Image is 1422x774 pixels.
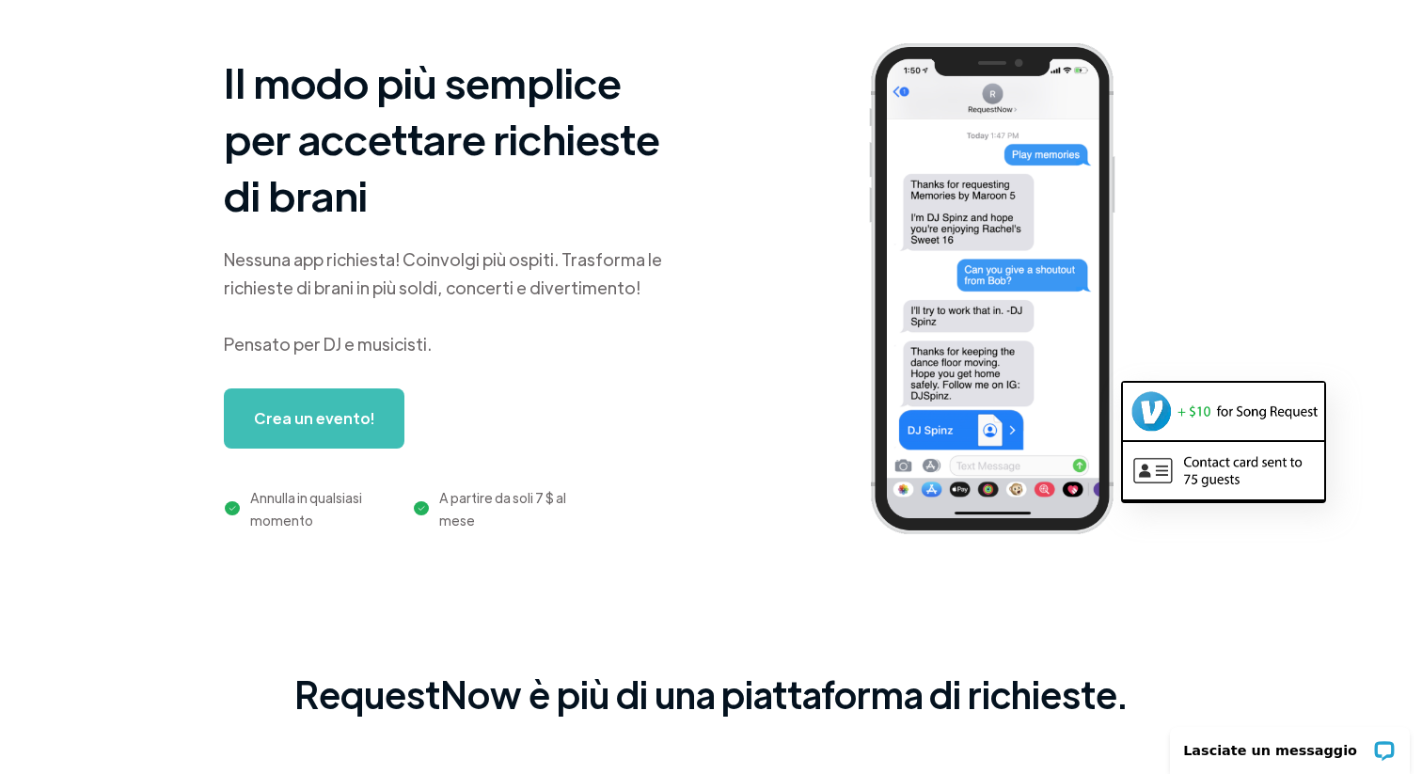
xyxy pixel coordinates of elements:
iframe: Widget di chat LiveChat [1158,715,1422,774]
img: segno di spunta verde [225,501,239,515]
img: schermata dell'iPhone [847,30,1165,554]
img: segno di spunta verde [414,501,428,515]
img: screenshot di Venmo [1123,383,1324,439]
font: Il modo più semplice per accettare richieste di brani [224,55,659,221]
font: Pensato per DJ e musicisti. [224,333,432,355]
font: Annulla in qualsiasi momento [250,489,362,529]
font: RequestNow è più di una piattaforma di richieste. [294,670,1128,718]
a: Crea un evento! [224,388,404,449]
font: Nessuna app richiesta! Coinvolgi più ospiti. Trasforma le richieste di brani in più soldi, concer... [224,248,662,298]
img: esempio di scheda contatto [1123,442,1324,498]
font: Crea un evento! [254,408,374,428]
font: A partire da soli 7 $ al mese [439,489,566,529]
